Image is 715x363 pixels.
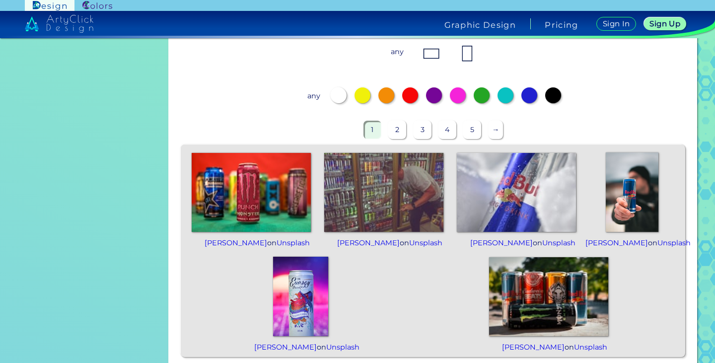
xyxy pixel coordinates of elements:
[657,238,691,247] a: Unsplash
[192,152,311,232] img: photo-1560689189-65b6ed6228e7
[409,238,442,247] a: Unsplash
[646,18,684,30] a: Sign Up
[422,44,441,64] img: ex-mb-format-1.jpg
[438,121,456,139] p: 4
[337,238,400,247] a: [PERSON_NAME]
[574,343,607,352] a: Unsplash
[470,237,563,249] p: on
[651,20,679,27] h5: Sign Up
[463,121,481,139] p: 5
[205,238,267,247] a: [PERSON_NAME]
[388,121,406,139] p: 2
[444,21,516,29] h4: Graphic Design
[502,343,565,352] a: [PERSON_NAME]
[585,238,648,247] a: [PERSON_NAME]
[25,15,93,33] img: artyclick_design_logo_white_combined_path.svg
[545,21,578,29] a: Pricing
[606,152,658,232] img: photo-1580859297753-0b52fa0fc46e
[305,87,323,105] p: any
[457,152,576,232] img: photo-1613218222876-954978a4404e
[388,43,406,61] p: any
[254,343,317,352] a: [PERSON_NAME]
[273,257,328,336] img: photo-1612094485240-e6249b81c0cc
[585,237,678,249] p: on
[414,121,431,139] p: 3
[337,237,430,249] p: on
[457,44,477,64] img: ex-mb-format-2.jpg
[598,17,634,30] a: Sign In
[542,238,575,247] a: Unsplash
[489,257,608,336] img: photo-1677177751361-0416255ff002
[326,343,359,352] a: Unsplash
[604,20,629,27] h5: Sign In
[502,342,595,353] p: on
[205,237,297,249] p: on
[489,121,503,139] p: →
[277,238,310,247] a: Unsplash
[363,121,381,139] p: 1
[82,1,112,10] img: ArtyClick Colors logo
[254,342,347,353] p: on
[324,152,443,232] img: photo-1492558464709-848bd74af502
[470,238,533,247] a: [PERSON_NAME]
